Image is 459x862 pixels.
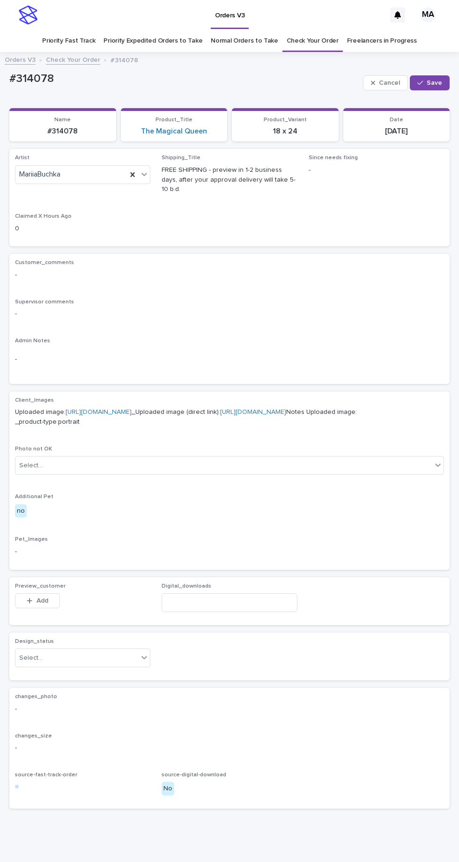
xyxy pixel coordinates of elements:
[15,704,444,714] p: -
[19,461,43,471] div: Select...
[15,772,77,778] span: source-fast-track-order
[15,127,111,136] p: #314078
[19,169,60,179] span: MariiaBuchka
[15,639,54,644] span: Design_status
[15,299,74,305] span: Supervisor comments
[19,653,43,663] div: Select...
[220,409,286,415] a: [URL][DOMAIN_NAME]
[15,398,54,403] span: Client_Images
[15,338,50,344] span: Admin Notes
[15,354,444,364] p: -
[15,446,52,452] span: Photo not OK
[46,54,100,65] a: Check Your Order
[15,214,72,219] span: Claimed X Hours Ago
[264,117,307,123] span: Product_Variant
[15,733,52,739] span: changes_size
[162,165,297,194] p: FREE SHIPPING - preview in 1-2 business days, after your approval delivery will take 5-10 b.d.
[309,165,444,175] p: -
[66,409,132,415] a: [URL][DOMAIN_NAME]
[15,260,74,265] span: Customer_comments
[15,494,53,500] span: Additional Pet
[15,155,30,161] span: Artist
[15,743,444,753] p: -
[15,270,444,280] p: -
[347,30,417,52] a: Freelancers in Progress
[104,30,202,52] a: Priority Expedited Orders to Take
[9,72,359,86] p: #314078
[427,80,442,86] span: Save
[111,54,138,65] p: #314078
[37,597,48,604] span: Add
[237,127,333,136] p: 18 x 24
[15,407,444,427] p: Uploaded image: _Uploaded image (direct link): Notes Uploaded image: _product-type:portrait
[162,782,174,796] div: No
[363,75,408,90] button: Cancel
[390,117,403,123] span: Date
[5,54,36,65] a: Orders V3
[410,75,450,90] button: Save
[19,6,37,24] img: stacker-logo-s-only.png
[42,30,95,52] a: Priority Fast Track
[15,694,57,700] span: changes_photo
[15,504,27,518] div: no
[162,155,200,161] span: Shipping_Title
[15,583,66,589] span: Preview_customer
[15,309,444,319] p: -
[15,547,444,557] p: -
[15,224,150,234] p: 0
[211,30,278,52] a: Normal Orders to Take
[141,127,207,136] a: The Magical Queen
[379,80,400,86] span: Cancel
[162,772,226,778] span: source-digital-download
[421,7,436,22] div: MA
[349,127,444,136] p: [DATE]
[309,155,358,161] span: Since needs fixing
[155,117,192,123] span: Product_Title
[54,117,71,123] span: Name
[162,583,211,589] span: Digital_downloads
[15,593,60,608] button: Add
[287,30,339,52] a: Check Your Order
[15,537,48,542] span: Pet_Images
